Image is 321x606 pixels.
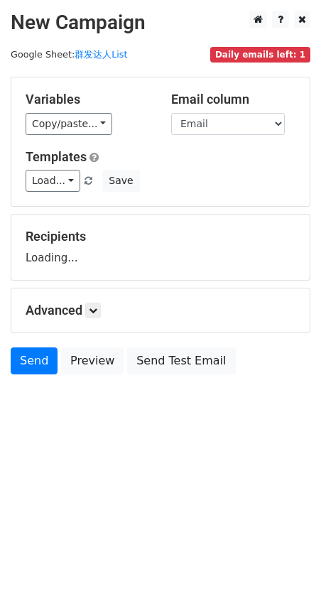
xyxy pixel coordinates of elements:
[11,11,310,35] h2: New Campaign
[127,347,235,374] a: Send Test Email
[210,47,310,63] span: Daily emails left: 1
[75,49,127,60] a: 群发达人List
[26,303,295,318] h5: Advanced
[61,347,124,374] a: Preview
[210,49,310,60] a: Daily emails left: 1
[171,92,295,107] h5: Email column
[26,229,295,266] div: Loading...
[26,170,80,192] a: Load...
[11,347,58,374] a: Send
[102,170,139,192] button: Save
[11,49,127,60] small: Google Sheet:
[26,149,87,164] a: Templates
[26,113,112,135] a: Copy/paste...
[26,229,295,244] h5: Recipients
[26,92,150,107] h5: Variables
